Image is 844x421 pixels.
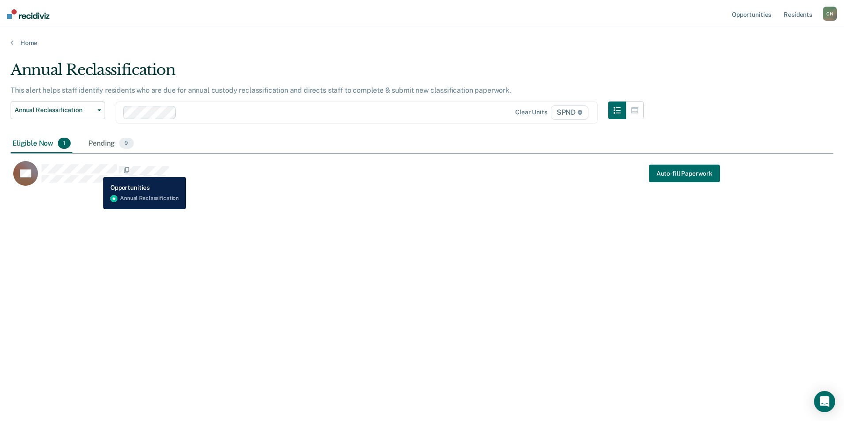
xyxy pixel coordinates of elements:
[515,109,547,116] div: Clear units
[11,86,511,94] p: This alert helps staff identify residents who are due for annual custody reclassification and dir...
[823,7,837,21] div: C N
[58,138,71,149] span: 1
[11,134,72,154] div: Eligible Now1
[11,39,833,47] a: Home
[649,165,720,182] a: Navigate to form link
[87,134,135,154] div: Pending9
[814,391,835,412] div: Open Intercom Messenger
[823,7,837,21] button: CN
[551,105,588,120] span: SPND
[649,165,720,182] button: Auto-fill Paperwork
[11,161,731,196] div: CaseloadOpportunityCell-00607398
[15,106,94,114] span: Annual Reclassification
[11,101,105,119] button: Annual Reclassification
[7,9,49,19] img: Recidiviz
[11,61,644,86] div: Annual Reclassification
[119,138,133,149] span: 9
